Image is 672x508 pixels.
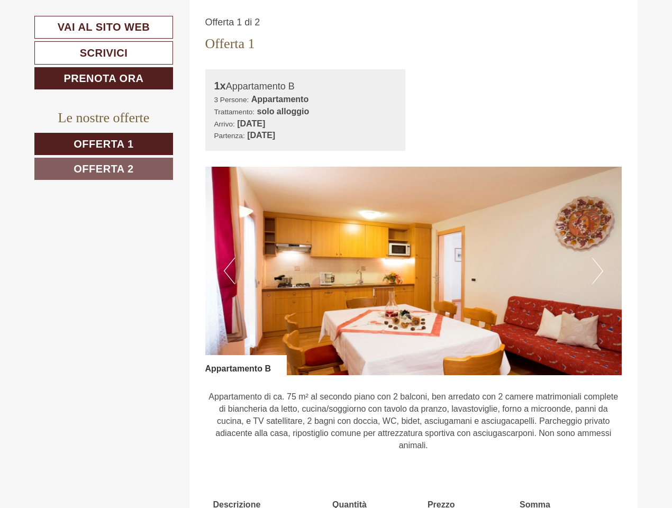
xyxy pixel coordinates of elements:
div: Le nostre offerte [34,108,173,128]
b: [DATE] [247,131,275,140]
div: Appartamento B [205,355,287,375]
a: Vai al sito web [34,16,173,39]
small: Arrivo: [214,120,235,128]
img: image [205,167,622,375]
small: Partenza: [214,132,245,140]
button: Previous [224,258,235,284]
b: [DATE] [237,119,265,128]
a: Prenota ora [34,67,173,89]
p: Appartamento di ca. 75 m² al secondo piano con 2 balconi, ben arredato con 2 camere matrimoniali ... [205,391,622,451]
span: Offerta 1 di 2 [205,17,260,28]
small: Trattamento: [214,108,255,116]
button: Next [592,258,603,284]
b: Appartamento [251,95,308,104]
small: 3 Persone: [214,96,249,104]
b: solo alloggio [257,107,310,116]
b: 1x [214,80,226,92]
span: Offerta 1 [74,138,133,150]
span: Offerta 2 [74,163,133,175]
div: Offerta 1 [205,34,255,53]
a: Scrivici [34,41,173,65]
div: Appartamento B [214,78,397,94]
